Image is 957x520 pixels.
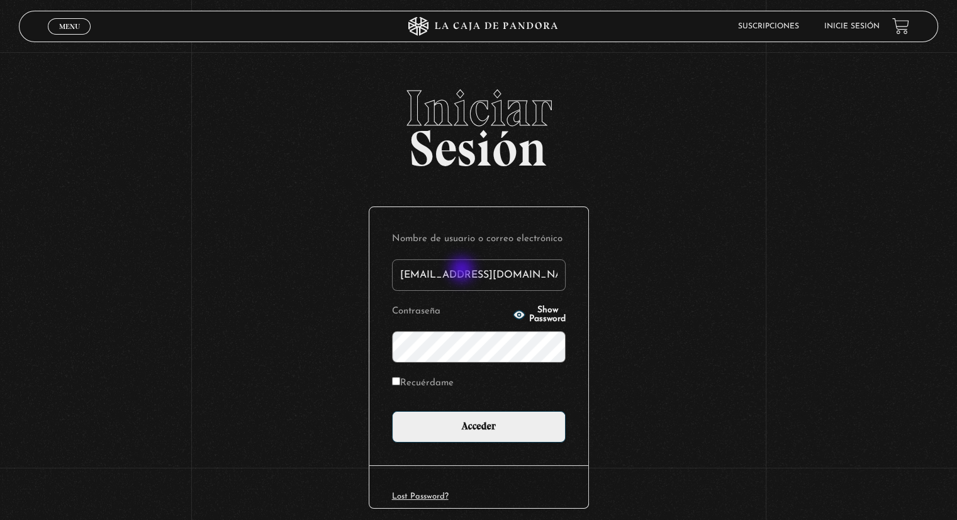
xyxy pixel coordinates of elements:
[738,23,799,30] a: Suscripciones
[392,230,566,249] label: Nombre de usuario o correo electrónico
[19,83,937,133] span: Iniciar
[392,411,566,443] input: Acceder
[59,23,80,30] span: Menu
[392,302,509,322] label: Contraseña
[392,492,449,500] a: Lost Password?
[392,374,454,393] label: Recuérdame
[19,83,937,164] h2: Sesión
[824,23,880,30] a: Inicie sesión
[392,377,400,385] input: Recuérdame
[529,306,566,324] span: Show Password
[513,306,566,324] button: Show Password
[892,18,909,35] a: View your shopping cart
[55,33,84,42] span: Cerrar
